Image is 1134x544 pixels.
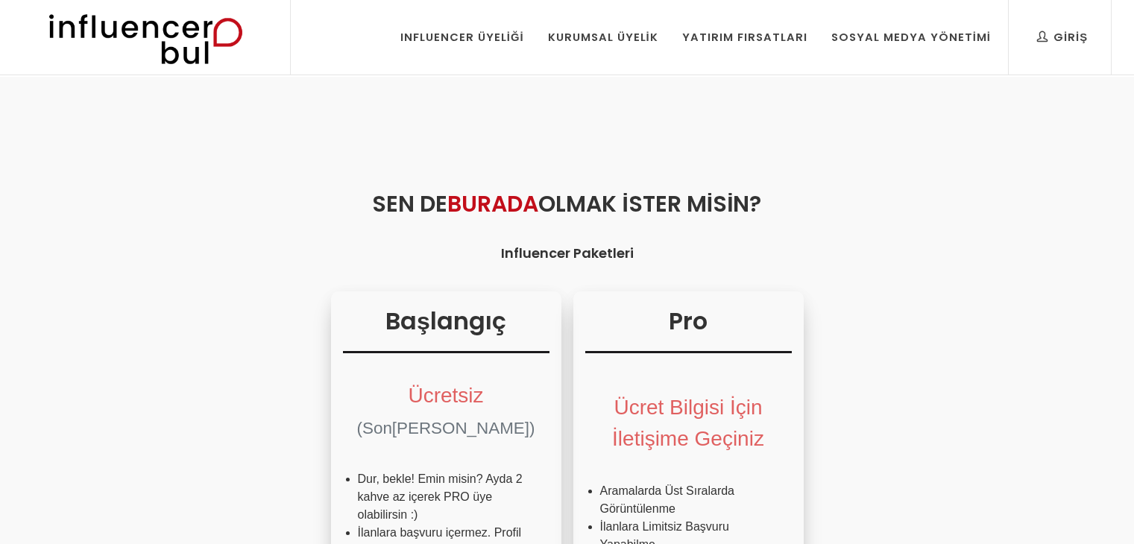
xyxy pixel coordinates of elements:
h3: Pro [585,303,792,353]
div: Influencer Üyeliği [400,29,524,45]
div: Kurumsal Üyelik [548,29,658,45]
h4: Influencer Paketleri [84,243,1050,263]
span: Burada [447,188,538,220]
span: Ücretsiz [408,384,483,407]
span: (Son[PERSON_NAME]) [357,419,535,437]
div: Sosyal Medya Yönetimi [831,29,991,45]
h3: Başlangıç [343,303,549,353]
span: İletişime Geçiniz [612,427,764,450]
div: Yatırım Fırsatları [682,29,807,45]
li: Aramalarda Üst Sıralarda Görüntülenme [600,482,777,518]
h2: Sen de Olmak İster misin? [84,187,1050,221]
div: Giriş [1037,29,1088,45]
span: Ücret Bilgisi İçin [614,396,762,419]
li: Dur, bekle! Emin misin? Ayda 2 kahve az içerek PRO üye olabilirsin :) [358,470,535,524]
